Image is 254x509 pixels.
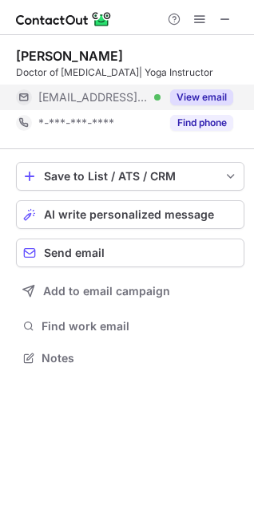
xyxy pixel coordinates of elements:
span: [EMAIL_ADDRESS][DOMAIN_NAME] [38,90,149,105]
button: Reveal Button [170,115,233,131]
span: Notes [42,351,238,365]
div: Save to List / ATS / CRM [44,170,216,183]
span: Send email [44,247,105,259]
div: [PERSON_NAME] [16,48,123,64]
button: Add to email campaign [16,277,244,306]
img: ContactOut v5.3.10 [16,10,112,29]
button: save-profile-one-click [16,162,244,191]
button: Notes [16,347,244,369]
button: Send email [16,239,244,267]
button: Find work email [16,315,244,337]
div: Doctor of [MEDICAL_DATA]| Yoga Instructor [16,65,244,80]
span: Add to email campaign [43,285,170,298]
span: AI write personalized message [44,208,214,221]
span: Find work email [42,319,238,333]
button: Reveal Button [170,89,233,105]
button: AI write personalized message [16,200,244,229]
